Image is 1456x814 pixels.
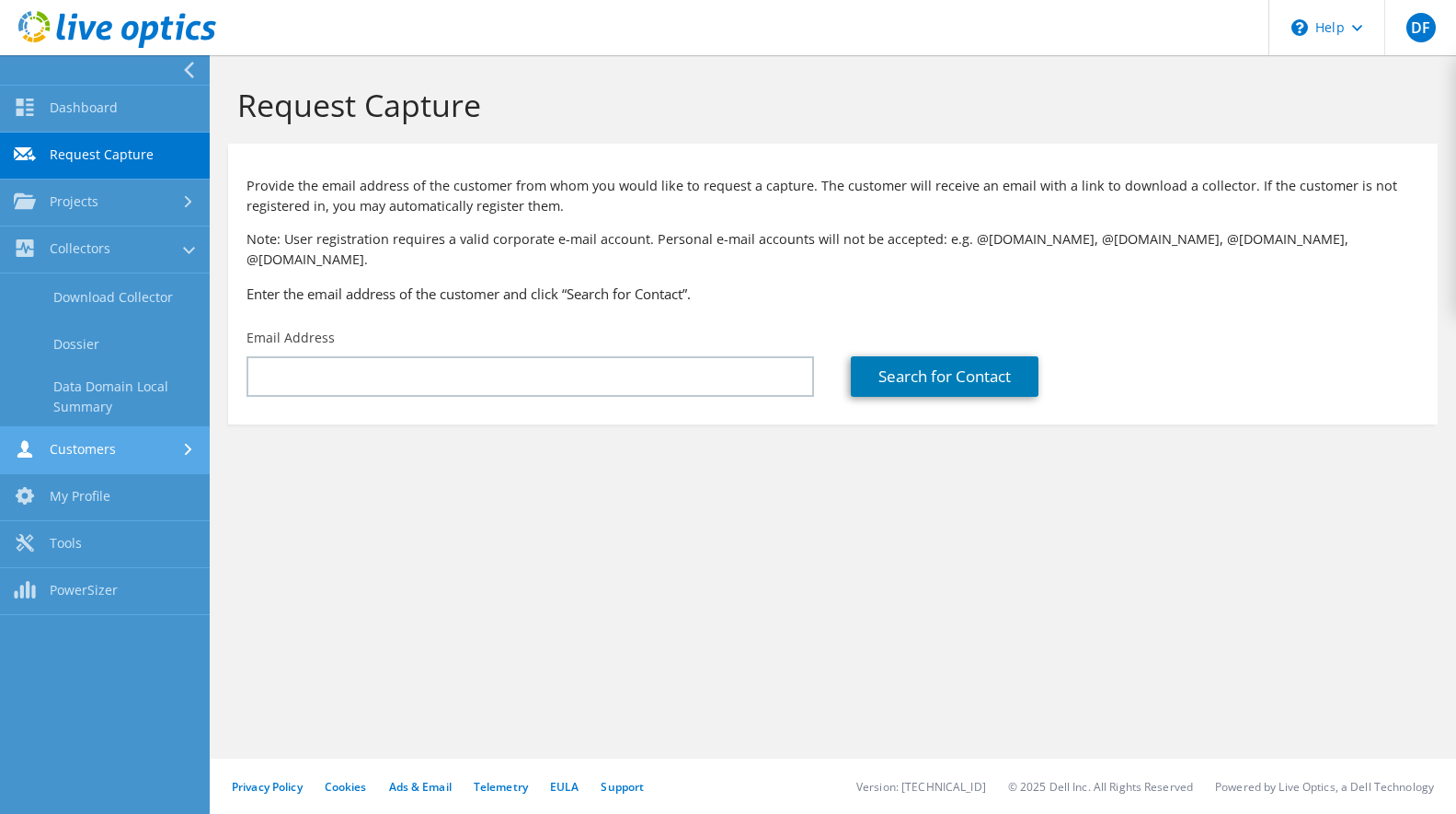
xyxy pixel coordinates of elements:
li: Powered by Live Optics, a Dell Technology [1215,779,1434,795]
svg: \n [1291,19,1308,36]
a: Telemetry [474,779,528,795]
a: Privacy Policy [232,779,303,795]
a: EULA [550,779,579,795]
a: Support [601,779,644,795]
h3: Enter the email address of the customer and click “Search for Contact”. [246,284,1419,304]
a: Cookies [325,779,367,795]
p: Provide the email address of the customer from whom you would like to request a capture. The cust... [246,176,1419,216]
li: Version: [TECHNICAL_ID] [856,779,986,795]
li: © 2025 Dell Inc. All Rights Reserved [1008,779,1193,795]
a: Ads & Email [389,779,452,795]
span: DF [1406,13,1436,42]
label: Email Address [246,329,335,347]
p: Note: User registration requires a valid corporate e-mail account. Personal e-mail accounts will ... [246,229,1419,270]
h1: Request Capture [237,86,1419,124]
a: Search for Contact [851,356,1038,397]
